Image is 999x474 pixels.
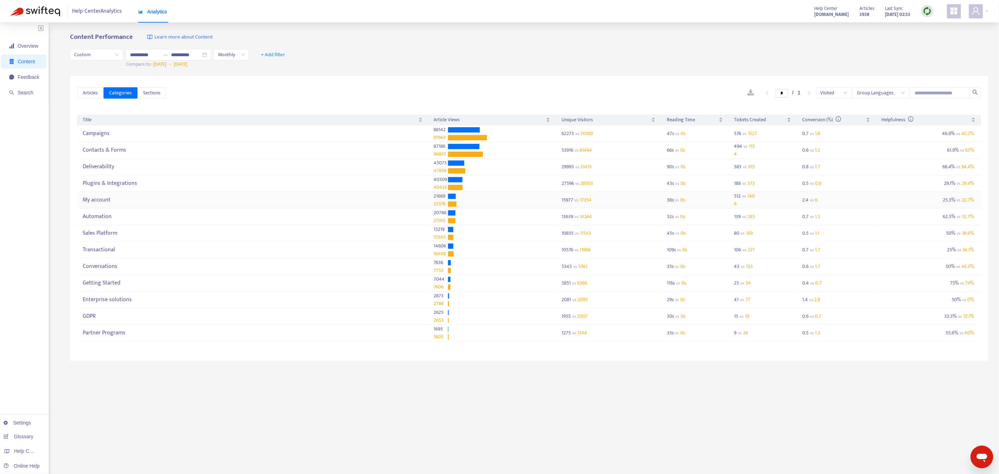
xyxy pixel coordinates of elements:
[575,230,579,237] span: vs
[562,229,656,237] div: 10835
[882,278,976,288] div: 75 %
[965,279,974,287] span: 74 %
[748,129,757,137] span: 1527
[72,5,122,18] span: Help Center Analytics
[434,275,448,283] div: 7044
[83,261,422,273] div: Conversations
[667,116,717,124] span: Reading Time
[562,329,656,337] div: 1275
[434,250,448,258] div: 16408
[434,267,448,274] div: 7755
[681,312,686,320] span: 0 s
[742,180,746,187] span: vs
[575,213,578,220] span: vs
[734,116,786,124] span: Tickets Created
[575,147,578,154] span: vs
[803,130,821,137] div: 0.7
[748,163,755,171] span: 815
[83,244,422,256] div: Transactional
[434,309,448,316] div: 2625
[962,262,974,270] span: 43.3 %
[677,246,681,253] span: vs
[434,209,448,217] div: 20786
[734,130,757,137] div: 576
[681,212,686,221] span: 0 s
[963,312,974,320] span: 57.1 %
[104,87,137,99] button: Categories
[675,213,679,220] span: vs
[434,325,448,333] div: 1695
[667,146,723,154] div: 66 s
[667,246,723,254] div: 109 s
[577,329,587,337] span: 1344
[815,5,838,12] span: Help Center
[968,295,974,304] span: 0 %
[810,280,814,287] span: vs
[74,49,119,60] span: Custom
[681,196,686,204] span: 0 s
[4,463,40,469] a: Online Help
[77,115,428,125] th: Title
[667,163,723,171] div: 90 s
[741,280,745,287] span: vs
[882,162,976,172] div: 66.4 %
[815,229,819,237] span: 1.1
[958,246,962,253] span: vs
[792,90,794,95] span: /
[957,197,961,204] span: vs
[676,280,680,287] span: vs
[882,128,976,139] div: 46.9 %
[667,130,723,137] div: 47 s
[109,89,132,97] span: Categories
[580,196,592,204] span: 17354
[734,329,748,337] div: 9
[562,146,656,154] div: 53916
[147,33,213,41] a: Learn more about Content
[803,196,818,204] div: 2.4
[4,434,33,439] a: Glossary
[661,115,729,125] th: Reading Time
[744,143,748,150] span: vs
[676,313,680,320] span: vs
[580,212,592,221] span: 14244
[815,146,821,154] span: 1.2
[681,295,686,304] span: 0 s
[957,263,960,270] span: vs
[83,89,98,97] span: Articles
[562,263,656,270] div: 5345
[575,163,579,170] span: vs
[810,147,814,154] span: vs
[83,277,422,289] div: Getting Started
[434,150,448,158] div: 96835
[572,329,576,337] span: vs
[734,279,751,287] div: 25
[762,89,773,97] button: left
[729,115,797,125] th: Tickets Created
[803,229,820,237] div: 0.5
[675,329,679,337] span: vs
[746,279,751,287] span: 54
[434,217,448,224] div: 21140
[163,52,168,58] span: swap-right
[667,180,723,187] div: 43 s
[153,60,166,68] span: [DATE]
[882,195,976,205] div: 25.3 %
[83,294,422,306] div: Enterprise solutions
[562,296,656,304] div: 2081
[126,60,152,68] span: Compare to:
[821,88,847,98] span: Visited
[962,229,974,237] span: 38.8 %
[815,129,821,137] span: 1.6
[577,279,587,287] span: 6366
[962,129,974,137] span: 42.2 %
[860,11,870,18] strong: 3938
[743,163,747,170] span: vs
[675,296,679,303] span: vs
[676,130,680,137] span: vs
[11,6,60,16] img: Swifteq
[434,176,448,183] div: 40309
[882,261,976,272] div: 50 %
[562,213,656,221] div: 13639
[434,226,448,233] div: 15219
[742,193,746,200] span: vs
